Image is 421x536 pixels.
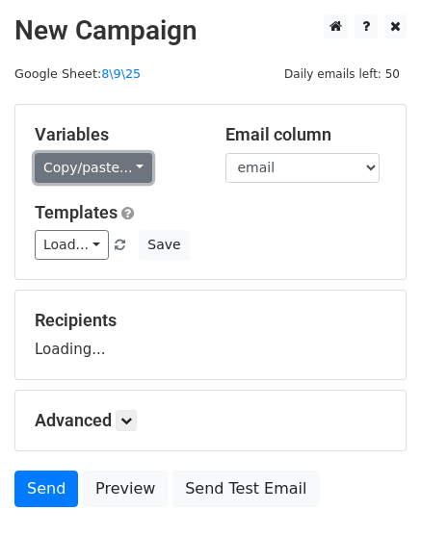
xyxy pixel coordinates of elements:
iframe: Chat Widget [325,444,421,536]
a: 8\9\25 [101,66,141,81]
button: Save [139,230,189,260]
a: Preview [83,471,168,507]
h5: Recipients [35,310,386,331]
span: Daily emails left: 50 [277,64,407,85]
h5: Variables [35,124,197,145]
div: Loading... [35,310,386,360]
small: Google Sheet: [14,66,141,81]
a: Send Test Email [172,471,319,507]
a: Templates [35,202,118,222]
a: Load... [35,230,109,260]
a: Copy/paste... [35,153,152,183]
a: Daily emails left: 50 [277,66,407,81]
a: Send [14,471,78,507]
h2: New Campaign [14,14,407,47]
h5: Email column [225,124,387,145]
h5: Advanced [35,410,386,431]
